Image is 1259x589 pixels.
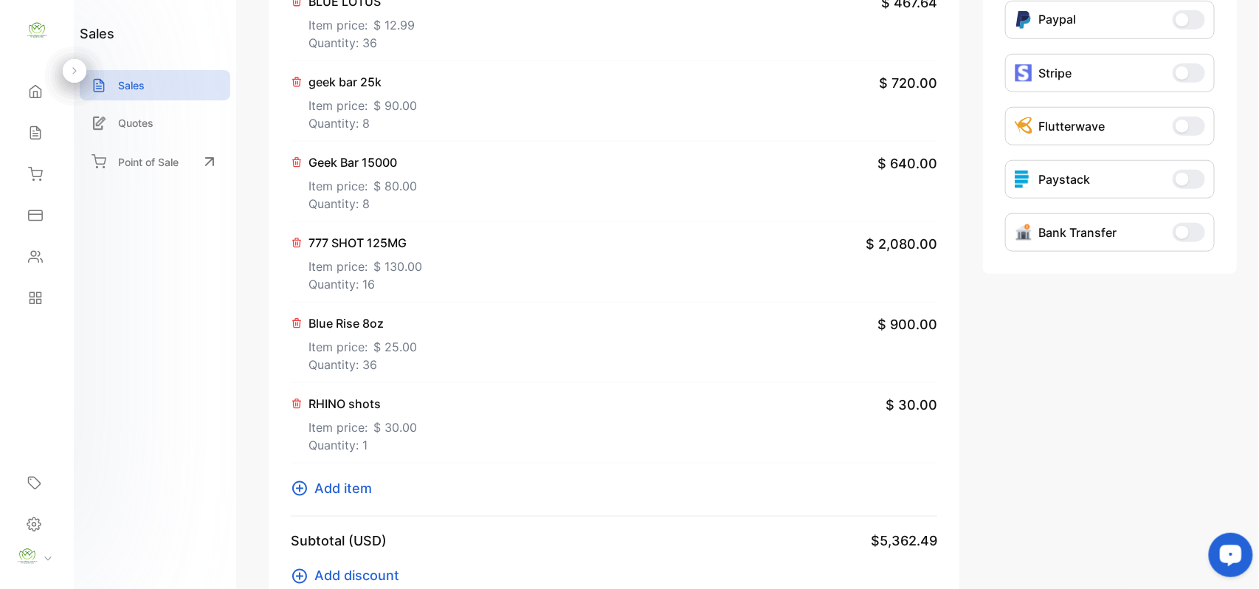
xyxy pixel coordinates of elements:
p: Quotes [118,115,154,131]
p: Item price: [308,171,417,195]
p: Quantity: 16 [308,275,422,293]
span: $ 900.00 [877,314,937,334]
span: $5,362.49 [871,531,937,551]
p: Paystack [1038,170,1090,188]
p: 777 SHOT 125MG [308,234,422,252]
p: Geek Bar 15000 [308,154,417,171]
span: $ 90.00 [373,97,417,114]
button: Add item [291,478,381,498]
p: Blue Rise 8oz [308,314,417,332]
span: $ 640.00 [877,154,937,173]
p: Quantity: 8 [308,195,417,213]
span: $ 130.00 [373,258,422,275]
p: geek bar 25k [308,73,417,91]
img: profile [16,545,38,568]
img: icon [1015,64,1032,82]
p: Item price: [308,91,417,114]
p: Point of Sale [118,154,179,170]
p: Flutterwave [1038,117,1105,135]
p: RHINO shots [308,395,417,413]
img: icon [1015,170,1032,188]
img: Icon [1015,224,1032,241]
img: Icon [1015,117,1032,135]
p: Quantity: 8 [308,114,417,132]
span: Add discount [314,566,399,586]
a: Quotes [80,108,230,138]
a: Point of Sale [80,145,230,178]
span: $ 720.00 [879,73,937,93]
p: Quantity: 36 [308,356,417,373]
h1: sales [80,24,114,44]
p: Sales [118,77,145,93]
p: Paypal [1038,10,1076,30]
span: $ 25.00 [373,338,417,356]
img: Icon [1015,10,1032,30]
p: Item price: [308,10,415,34]
span: $ 30.00 [886,395,937,415]
p: Item price: [308,413,417,436]
span: $ 30.00 [373,418,417,436]
button: Add discount [291,566,408,586]
a: Sales [80,70,230,100]
span: Add item [314,478,372,498]
span: $ 12.99 [373,16,415,34]
p: Stripe [1038,64,1072,82]
p: Subtotal (USD) [291,531,387,551]
p: Quantity: 36 [308,34,415,52]
img: logo [26,19,48,41]
p: Bank Transfer [1038,224,1117,241]
span: $ 2,080.00 [866,234,937,254]
iframe: LiveChat chat widget [1197,527,1259,589]
span: $ 80.00 [373,177,417,195]
p: Item price: [308,252,422,275]
p: Item price: [308,332,417,356]
p: Quantity: 1 [308,436,417,454]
